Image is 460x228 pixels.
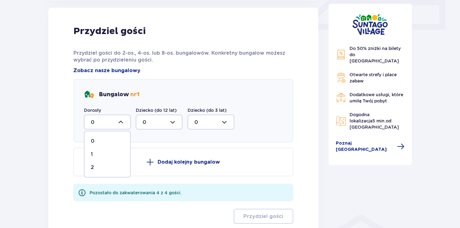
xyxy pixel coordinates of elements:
img: Grill Icon [336,73,346,83]
span: Dogodna lokalizacja od [GEOGRAPHIC_DATA] [350,112,399,130]
p: 1 [91,151,93,158]
span: Otwarte strefy i place zabaw [350,72,397,83]
a: Zobacz nasze bungalowy [73,67,140,74]
img: Suntago Village [352,14,388,35]
p: Przydziel gości do 2-os., 4-os. lub 8-os. bungalowów. Konkretny bungalow możesz wybrać po przydzi... [73,50,293,63]
img: Restaurant Icon [336,93,346,103]
label: Dziecko (do 12 lat) [136,107,177,113]
img: Discount Icon [336,50,346,60]
a: Poznaj [GEOGRAPHIC_DATA] [336,140,405,153]
span: nr 1 [130,91,139,98]
p: 2 [91,164,94,171]
label: Dziecko (do 3 lat) [188,107,227,113]
p: 0 [91,138,95,145]
span: Poznaj [GEOGRAPHIC_DATA] [336,140,394,153]
span: 5 min. [373,118,386,123]
label: Dorosły [84,107,101,113]
p: Przydziel gości [73,25,146,37]
p: Dodaj kolejny bungalow [158,159,220,166]
span: Dodatkowe usługi, które umilą Twój pobyt [350,92,404,103]
img: bungalows Icon [84,90,94,100]
div: Pozostało do zakwaterowania 4 z 4 gości. [90,190,182,196]
button: Przydziel gości [234,209,293,224]
span: Do 50% zniżki na bilety do [GEOGRAPHIC_DATA] [350,46,401,63]
button: Dodaj kolejny bungalow [73,148,293,176]
p: Bungalow [99,91,139,98]
img: Map Icon [336,116,346,126]
p: Przydziel gości [244,213,283,220]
